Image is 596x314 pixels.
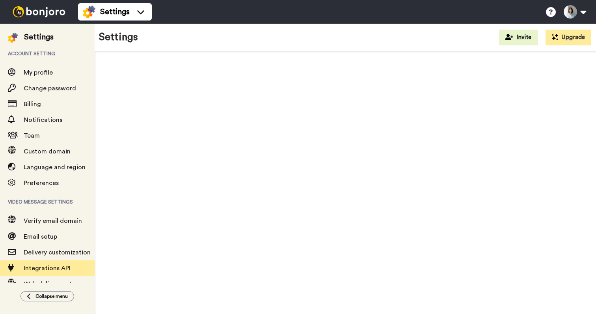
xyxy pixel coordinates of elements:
[24,249,91,256] span: Delivery customization
[499,30,538,45] button: Invite
[24,101,41,107] span: Billing
[24,234,57,240] span: Email setup
[99,32,138,43] h1: Settings
[24,180,59,186] span: Preferences
[83,6,95,18] img: settings-colored.svg
[24,164,86,170] span: Language and region
[24,265,71,271] span: Integrations API
[24,117,62,123] span: Notifications
[24,85,76,92] span: Change password
[24,281,79,287] span: Web delivery setup
[9,6,69,17] img: bj-logo-header-white.svg
[20,291,74,301] button: Collapse menu
[100,6,130,17] span: Settings
[24,69,53,76] span: My profile
[24,133,40,139] span: Team
[35,293,68,299] span: Collapse menu
[546,30,591,45] button: Upgrade
[24,32,54,43] div: Settings
[24,148,71,155] span: Custom domain
[24,218,82,224] span: Verify email domain
[8,33,18,43] img: settings-colored.svg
